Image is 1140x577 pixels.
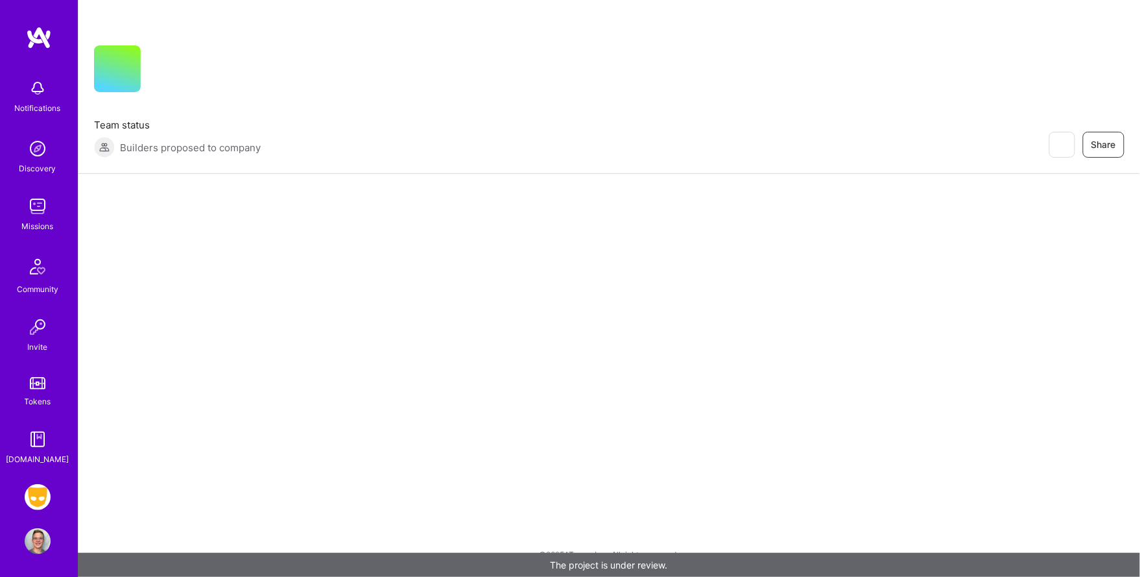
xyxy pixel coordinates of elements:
img: Community [22,251,53,282]
img: Grindr: Product & Marketing [25,484,51,510]
img: guide book [25,426,51,452]
div: Community [17,282,58,296]
img: User Avatar [25,528,51,554]
div: Discovery [19,162,56,175]
a: User Avatar [21,528,54,554]
div: Invite [28,340,48,354]
img: logo [26,26,52,49]
button: Share [1083,132,1124,158]
img: tokens [30,377,45,389]
div: Tokens [25,395,51,408]
div: [DOMAIN_NAME] [6,452,69,466]
img: bell [25,75,51,101]
div: Notifications [15,101,61,115]
img: discovery [25,136,51,162]
img: Builders proposed to company [94,137,115,158]
i: icon CompanyGray [156,66,167,77]
img: Invite [25,314,51,340]
div: The project is under review. [78,553,1140,577]
span: Builders proposed to company [120,141,261,154]
div: Missions [22,219,54,233]
span: Share [1091,138,1116,151]
a: Grindr: Product & Marketing [21,484,54,510]
img: teamwork [25,193,51,219]
span: Team status [94,118,261,132]
i: icon EyeClosed [1056,140,1067,150]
